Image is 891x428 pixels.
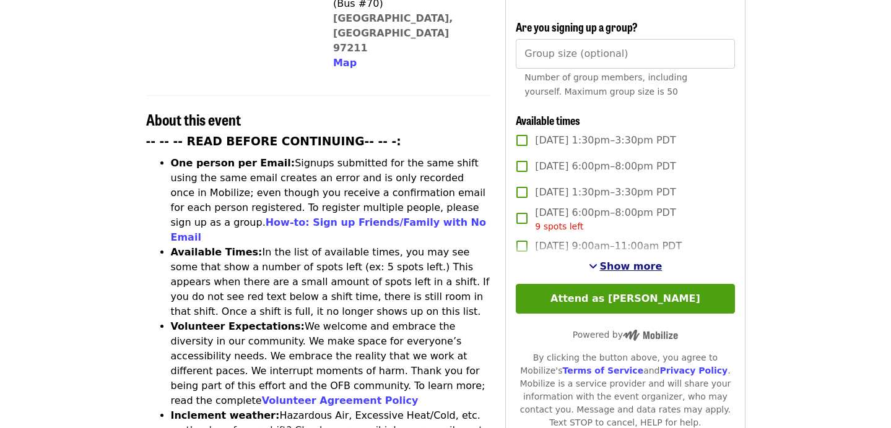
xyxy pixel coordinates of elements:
span: Map [333,57,357,69]
span: 9 spots left [535,221,583,231]
span: [DATE] 1:30pm–3:30pm PDT [535,185,676,200]
li: We welcome and embrace the diversity in our community. We make space for everyone’s accessibility... [171,319,491,408]
a: Terms of Service [562,366,643,375]
button: Attend as [PERSON_NAME] [516,284,734,314]
input: [object Object] [516,39,734,69]
span: [DATE] 6:00pm–8:00pm PDT [535,159,676,174]
span: Are you signing up a group? [516,19,638,35]
span: About this event [146,108,241,130]
span: Number of group members, including yourself. Maximum group size is 50 [524,72,687,96]
a: How-to: Sign up Friends/Family with No Email [171,216,487,243]
strong: One person per Email: [171,157,295,169]
strong: Volunteer Expectations: [171,320,305,332]
span: Powered by [573,330,678,340]
span: [DATE] 6:00pm–8:00pm PDT [535,205,676,233]
li: Signups submitted for the same shift using the same email creates an error and is only recorded o... [171,156,491,245]
a: [GEOGRAPHIC_DATA], [GEOGRAPHIC_DATA] 97211 [333,12,453,54]
button: Map [333,56,357,71]
img: Powered by Mobilize [623,330,678,341]
span: Available times [516,112,580,128]
strong: -- -- -- READ BEFORE CONTINUING-- -- -: [146,135,401,148]
a: Volunteer Agreement Policy [262,395,419,406]
a: Privacy Policy [659,366,728,375]
span: Show more [600,260,663,272]
button: See more timeslots [589,259,663,274]
strong: Available Times: [171,246,263,258]
li: In the list of available times, you may see some that show a number of spots left (ex: 5 spots le... [171,245,491,319]
span: [DATE] 1:30pm–3:30pm PDT [535,133,676,148]
strong: Inclement weather: [171,409,280,421]
span: [DATE] 9:00am–11:00am PDT [535,239,682,254]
